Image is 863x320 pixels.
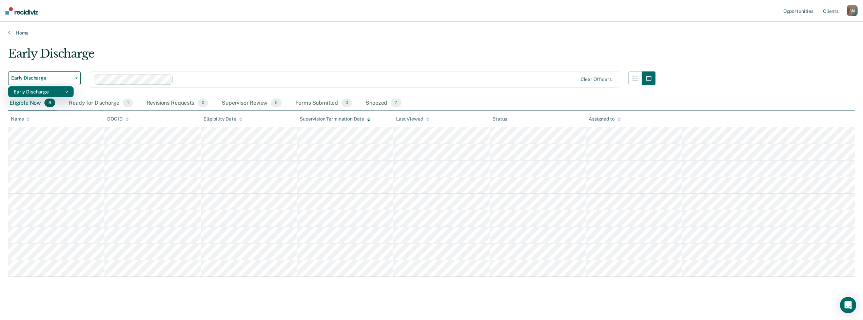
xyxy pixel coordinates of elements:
[840,297,856,313] div: Open Intercom Messenger
[8,30,855,36] a: Home
[107,116,129,122] div: DOC ID
[341,99,352,107] span: 0
[198,99,208,107] span: 0
[8,96,57,111] div: Eligible Now9
[8,71,81,85] button: Early Discharge
[11,116,30,122] div: Name
[581,77,612,82] div: Clear officers
[67,96,134,111] div: Ready for Discharge1
[145,96,210,111] div: Revisions Requests0
[203,116,242,122] div: Eligibility Date
[294,96,354,111] div: Forms Submitted0
[847,5,858,16] div: A M
[396,116,429,122] div: Last Viewed
[391,99,401,107] span: 7
[492,116,507,122] div: Status
[220,96,283,111] div: Supervisor Review0
[847,5,858,16] button: AM
[44,99,55,107] span: 9
[300,116,370,122] div: Supervision Termination Date
[589,116,621,122] div: Assigned to
[271,99,281,107] span: 0
[8,47,655,66] div: Early Discharge
[5,7,38,15] img: Recidiviz
[364,96,403,111] div: Snoozed7
[14,86,68,97] div: Early Discharge
[123,99,133,107] span: 1
[11,75,72,81] span: Early Discharge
